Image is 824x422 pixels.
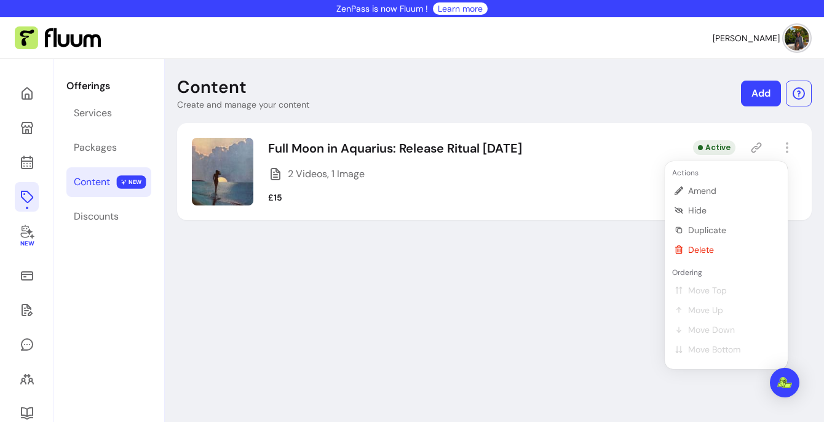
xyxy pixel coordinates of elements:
[74,106,112,121] div: Services
[15,364,39,394] a: Clients
[688,244,778,256] span: Delete
[117,175,146,189] span: NEW
[74,209,119,224] div: Discounts
[66,167,151,197] a: Content
[785,26,809,50] img: avatar
[66,98,151,128] a: Services
[741,81,781,106] a: Add
[693,140,735,155] div: Active
[15,295,39,325] a: Waivers
[336,2,428,15] p: ZenPass is now Fluum !
[66,202,151,231] a: Discounts
[15,113,39,143] a: My Page
[713,32,780,44] span: [PERSON_NAME]
[74,140,117,155] div: Packages
[15,182,39,212] a: Offerings
[688,185,778,197] span: Amend
[688,204,778,217] span: Hide
[268,191,282,204] p: £15
[688,224,778,236] span: Duplicate
[15,148,39,177] a: Calendar
[177,98,309,111] p: Create and manage your content
[20,240,33,248] span: New
[177,76,247,98] p: Content
[15,330,39,359] a: My Messages
[66,79,151,94] p: Offerings
[770,368,799,397] div: Open Intercom Messenger
[288,167,365,181] span: 2 Videos, 1 Image
[15,217,39,256] a: My Co-Founder
[66,133,151,162] a: Packages
[670,268,702,277] span: Ordering
[438,2,483,15] a: Learn more
[268,140,522,157] p: Full Moon in Aquarius: Release Ritual [DATE]
[15,79,39,108] a: Home
[74,175,110,189] div: Content
[15,261,39,290] a: Sales
[670,168,699,178] span: Actions
[15,26,101,50] img: Fluum Logo
[192,138,253,205] img: Image of Full Moon in Aquarius: Release Ritual 9th August 2025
